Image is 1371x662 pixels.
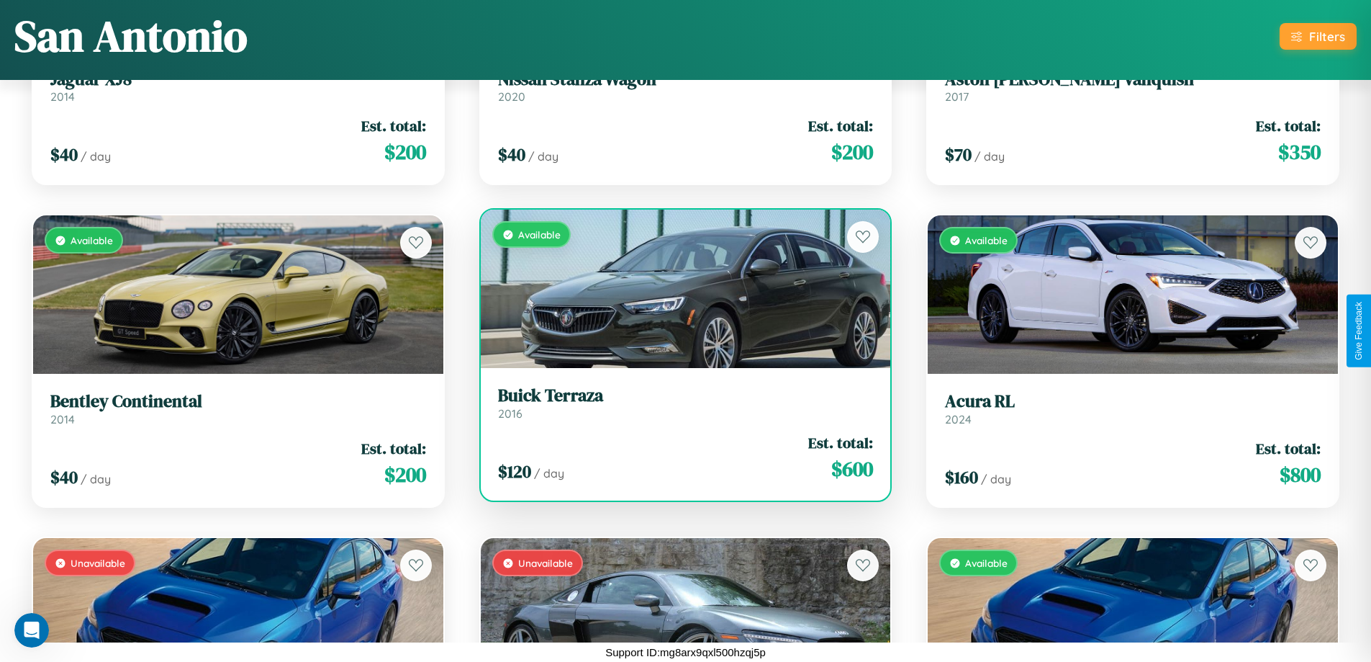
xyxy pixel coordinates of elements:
[831,455,873,483] span: $ 600
[498,143,525,166] span: $ 40
[518,557,573,569] span: Unavailable
[831,138,873,166] span: $ 200
[81,472,111,486] span: / day
[808,432,873,453] span: Est. total:
[50,465,78,489] span: $ 40
[945,391,1321,426] a: Acura RL2024
[498,69,874,104] a: Nissan Stanza Wagon2020
[518,228,561,241] span: Available
[945,69,1321,90] h3: Aston [PERSON_NAME] Vanquish
[498,385,874,406] h3: Buick Terraza
[1309,29,1345,44] div: Filters
[1280,460,1321,489] span: $ 800
[1354,302,1364,360] div: Give Feedback
[1280,23,1357,50] button: Filters
[50,391,426,426] a: Bentley Continental2014
[498,406,522,421] span: 2016
[50,69,426,104] a: Jaguar XJ82014
[14,6,248,66] h1: San Antonio
[1256,438,1321,459] span: Est. total:
[945,69,1321,104] a: Aston [PERSON_NAME] Vanquish2017
[50,412,75,426] span: 2014
[974,149,1005,164] span: / day
[945,143,972,166] span: $ 70
[945,412,972,426] span: 2024
[384,138,426,166] span: $ 200
[945,89,969,104] span: 2017
[534,466,564,480] span: / day
[965,234,1008,246] span: Available
[50,89,75,104] span: 2014
[498,385,874,421] a: Buick Terraza2016
[361,115,426,136] span: Est. total:
[50,143,78,166] span: $ 40
[965,557,1008,569] span: Available
[808,115,873,136] span: Est. total:
[605,643,766,662] p: Support ID: mg8arx9qxl500hzqj5p
[361,438,426,459] span: Est. total:
[14,613,49,648] iframe: Intercom live chat
[71,557,125,569] span: Unavailable
[50,391,426,412] h3: Bentley Continental
[81,149,111,164] span: / day
[981,472,1011,486] span: / day
[384,460,426,489] span: $ 200
[71,234,113,246] span: Available
[498,460,531,483] span: $ 120
[1256,115,1321,136] span: Est. total:
[945,391,1321,412] h3: Acura RL
[1278,138,1321,166] span: $ 350
[498,89,525,104] span: 2020
[945,465,978,489] span: $ 160
[528,149,558,164] span: / day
